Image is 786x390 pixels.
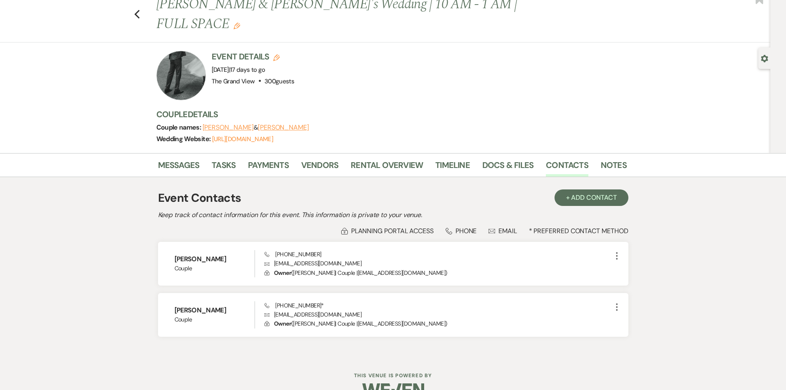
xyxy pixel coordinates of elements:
[264,77,294,85] span: 300 guests
[341,227,434,235] div: Planning Portal Access
[156,135,212,143] span: Wedding Website:
[175,255,255,264] h6: [PERSON_NAME]
[264,251,321,258] span: [PHONE_NUMBER]
[264,259,611,268] p: [EMAIL_ADDRESS][DOMAIN_NAME]
[446,227,477,235] div: Phone
[158,158,200,177] a: Messages
[175,315,255,324] span: Couple
[156,123,203,132] span: Couple names:
[761,54,768,62] button: Open lead details
[212,66,265,74] span: [DATE]
[212,51,295,62] h3: Event Details
[158,210,628,220] h2: Keep track of contact information for this event. This information is private to your venue.
[229,66,265,74] span: |
[212,77,255,85] span: The Grand View
[158,227,628,235] div: * Preferred Contact Method
[258,124,309,131] button: [PERSON_NAME]
[203,123,309,132] span: &
[301,158,338,177] a: Vendors
[212,135,273,143] a: [URL][DOMAIN_NAME]
[175,264,255,273] span: Couple
[212,158,236,177] a: Tasks
[489,227,517,235] div: Email
[264,319,611,328] p: ( [PERSON_NAME] | Couple | [EMAIL_ADDRESS][DOMAIN_NAME] )
[248,158,289,177] a: Payments
[274,269,291,277] span: Owner
[351,158,423,177] a: Rental Overview
[175,306,255,315] h6: [PERSON_NAME]
[546,158,588,177] a: Contacts
[203,124,254,131] button: [PERSON_NAME]
[601,158,627,177] a: Notes
[264,302,324,309] span: [PHONE_NUMBER] *
[156,109,618,120] h3: Couple Details
[264,268,611,277] p: ( [PERSON_NAME] | Couple | [EMAIL_ADDRESS][DOMAIN_NAME] )
[274,320,291,327] span: Owner
[264,310,611,319] p: [EMAIL_ADDRESS][DOMAIN_NAME]
[435,158,470,177] a: Timeline
[234,22,240,29] button: Edit
[482,158,533,177] a: Docs & Files
[230,66,265,74] span: 17 days to go
[158,189,241,207] h1: Event Contacts
[555,189,628,206] button: + Add Contact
